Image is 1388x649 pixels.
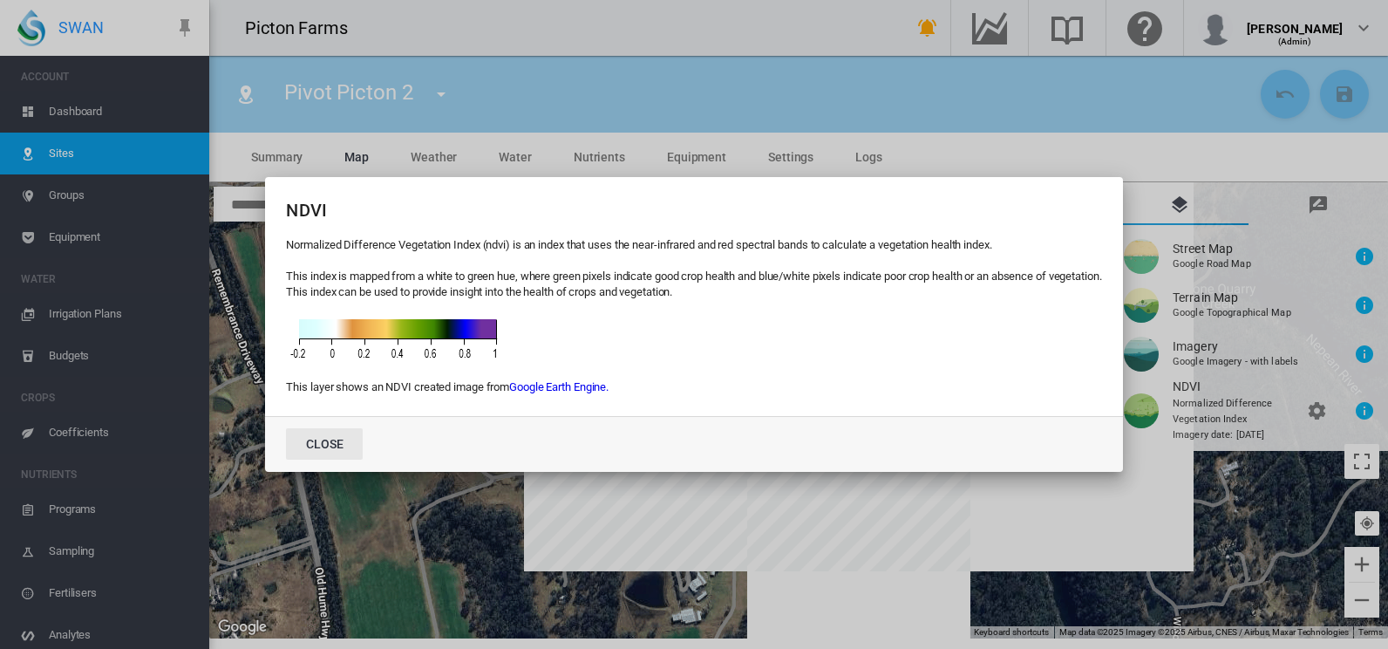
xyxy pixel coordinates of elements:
[286,317,501,364] img: legend_ndvi.png
[286,428,363,460] button: Close
[286,237,1101,395] div: Normalized Difference Vegetation Index (ndvi) is an index that uses the near-infrared and red spe...
[509,380,609,393] a: Google Earth Engine.
[286,198,1101,222] h2: NDVI
[265,177,1122,472] md-dialog: NDVI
